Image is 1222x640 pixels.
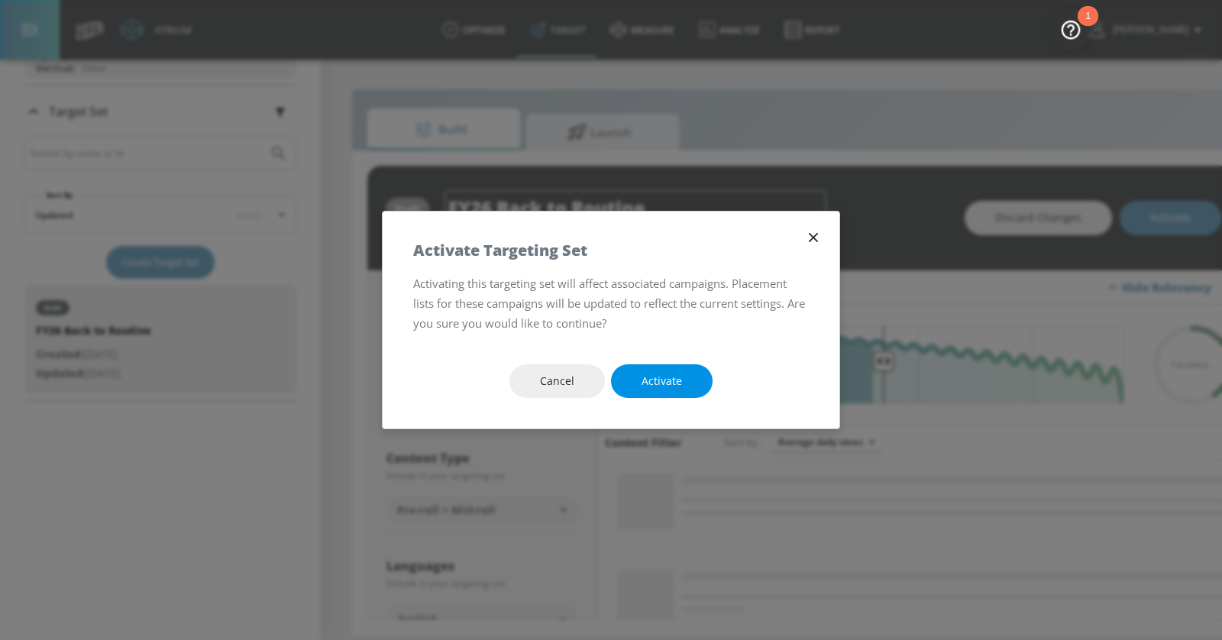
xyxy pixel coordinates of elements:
span: Activate [642,372,682,391]
button: Cancel [509,364,605,399]
button: Open Resource Center, 1 new notification [1049,8,1092,50]
button: Activate [611,364,713,399]
p: Activating this targeting set will affect associated campaigns. Placement lists for these campaig... [413,273,809,334]
div: 1 [1085,16,1091,36]
h5: Activate Targeting Set [413,242,587,258]
span: Cancel [540,372,574,391]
